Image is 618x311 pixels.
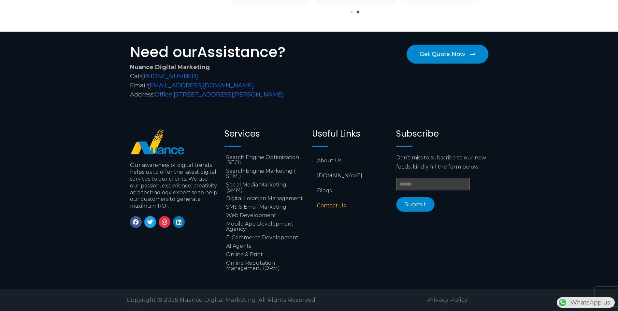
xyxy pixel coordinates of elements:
[420,51,465,57] span: Get Quote Now
[224,242,306,250] a: AI Agents
[396,153,488,171] p: Don’t miss to subscribe to our new feeds, kindly fill the form below.
[127,296,315,304] span: Copyright © 2025 Nuance Digital Marketing. All Rights Reserved
[130,64,210,71] strong: Nuance Digital Marketing
[130,45,306,59] h2: Need our
[557,297,615,308] div: WhatsApp us
[224,250,306,259] a: Online & Print
[224,203,306,211] a: SMS & Email Marketing
[557,299,615,306] a: WhatsAppWhatsApp us
[224,129,306,139] h2: Services
[396,129,488,139] h2: Subscribe
[224,259,306,273] a: Online Reputation Management (ORM)
[224,211,306,220] a: Web Development
[130,63,306,99] div: Call: Email: Address:
[130,162,218,210] p: Our awareness of digital trends helps us to offer the latest digital services to our clients. We ...
[350,11,352,13] div: 0
[427,296,468,304] a: Privacy Policy
[197,42,286,62] span: Assistance?
[407,45,488,64] a: Get Quote Now
[557,297,568,308] img: WhatsApp
[142,73,198,80] a: [PHONE_NUMBER]
[224,167,306,181] a: Search Engine Marketing ( SEM )
[224,153,306,167] a: Search Engine Optimization (SEO)
[356,11,359,14] div: 1
[224,194,306,203] a: Digital Location Management
[224,233,306,242] a: E-Commerce Development
[312,183,390,198] a: Blogs
[396,197,435,212] button: Submit
[148,82,254,89] a: [EMAIL_ADDRESS][DOMAIN_NAME]
[224,220,306,233] a: Mobile App Development Agency
[312,153,390,168] a: About Us
[312,168,390,183] a: [DOMAIN_NAME]
[312,198,390,213] a: Contact Us
[312,129,390,139] h2: Useful Links
[224,181,306,194] a: Social Media Marketing (SMM)
[155,91,284,98] a: Office [STREET_ADDRESS][PERSON_NAME]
